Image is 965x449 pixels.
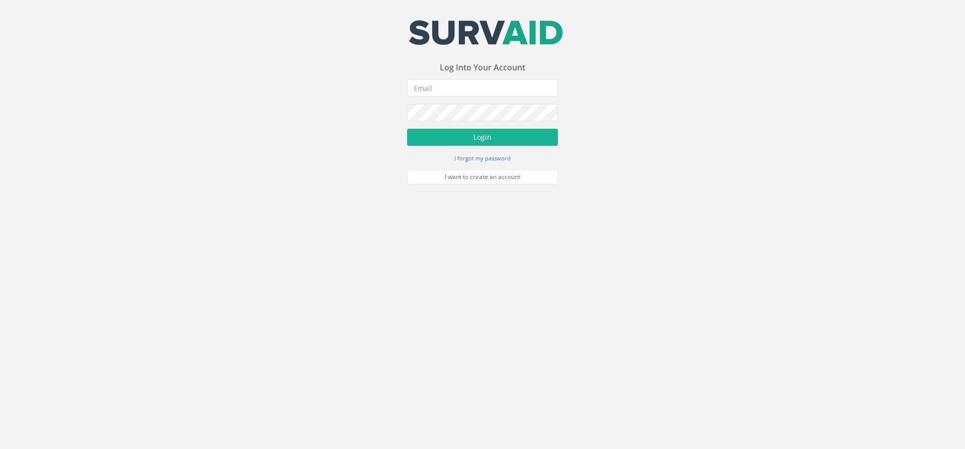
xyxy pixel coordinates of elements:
button: Login [407,129,558,146]
a: I forgot my password [454,153,511,162]
input: Email [407,79,558,97]
small: I forgot my password [454,154,511,162]
a: I want to create an account [407,169,558,185]
h3: Log Into Your Account [407,63,558,72]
